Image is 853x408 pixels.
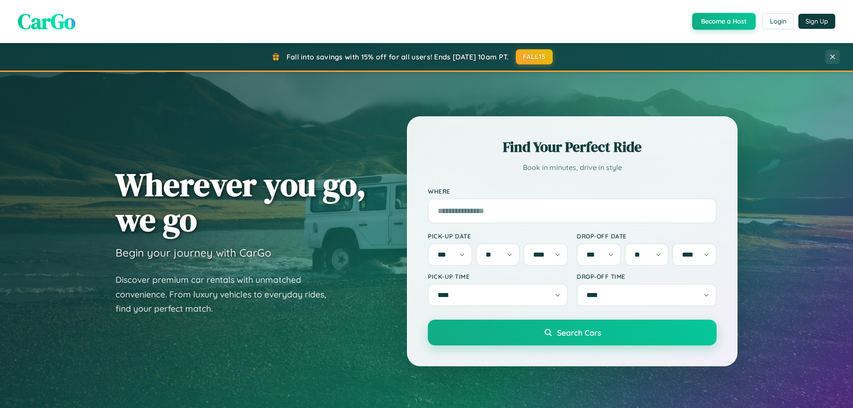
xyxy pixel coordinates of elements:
label: Where [428,187,717,195]
span: Search Cars [557,328,601,337]
label: Drop-off Date [577,232,717,240]
span: CarGo [18,7,76,36]
button: Sign Up [798,14,835,29]
span: Fall into savings with 15% off for all users! Ends [DATE] 10am PT. [287,52,509,61]
p: Book in minutes, drive in style [428,161,717,174]
button: FALL15 [516,49,553,64]
button: Search Cars [428,320,717,345]
h3: Begin your journey with CarGo [116,246,271,259]
button: Login [762,13,794,29]
h2: Find Your Perfect Ride [428,137,717,157]
button: Become a Host [692,13,756,30]
p: Discover premium car rentals with unmatched convenience. From luxury vehicles to everyday rides, ... [116,273,338,316]
label: Pick-up Time [428,273,568,280]
h1: Wherever you go, we go [116,167,366,237]
label: Pick-up Date [428,232,568,240]
label: Drop-off Time [577,273,717,280]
